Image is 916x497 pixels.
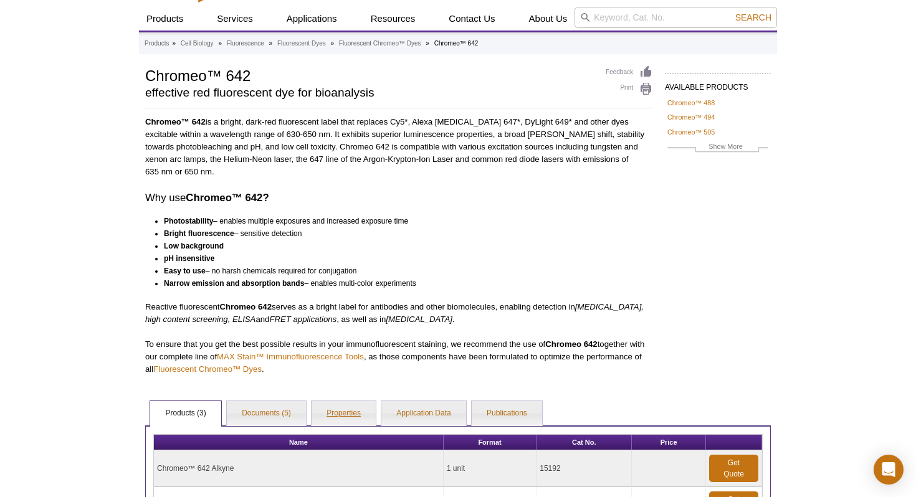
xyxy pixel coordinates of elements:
[181,38,214,49] a: Cell Biology
[426,40,429,47] li: »
[164,242,224,250] strong: Low background
[145,117,206,126] strong: Chromeo™ 642
[154,450,444,487] td: Chromeo™ 642 Alkyne
[164,279,304,288] strong: Narrow emission and absorption bands
[164,229,234,238] strong: Bright fluorescence
[154,435,444,450] th: Name
[186,192,269,204] strong: Chromeo™ 642?
[874,455,904,485] div: Open Intercom Messenger
[145,87,593,98] h2: effective red fluorescent dye for bioanalysis
[164,215,641,227] li: – enables multiple exposures and increased exposure time
[227,38,264,49] a: Fluorescence
[164,277,641,290] li: – enables multi-color experiments
[667,126,715,138] a: Chromeo™ 505
[145,38,169,49] a: Products
[444,450,537,487] td: 1 unit
[145,116,652,178] p: is a bright, dark-red fluorescent label that replaces Cy5*, Alexa [MEDICAL_DATA] 647*, DyLight 64...
[218,40,222,47] li: »
[537,450,632,487] td: 15192
[331,40,335,47] li: »
[545,339,598,349] strong: Chromeo 642
[522,7,575,31] a: About Us
[209,7,260,31] a: Services
[217,352,364,361] a: MAX Stain™ Immunofluorescence Tools
[172,40,176,47] li: »
[164,254,214,263] strong: pH insensitive
[277,38,326,49] a: Fluorescent Dyes
[164,227,641,240] li: – sensitive detection
[145,301,652,326] p: Reactive fluorescent serves as a bright label for antibodies and other biomolecules, enabling det...
[732,12,775,23] button: Search
[339,38,421,49] a: Fluorescent Chromeo™ Dyes
[441,7,502,31] a: Contact Us
[145,65,593,84] h1: Chromeo™ 642
[164,267,206,275] strong: Easy to use
[381,401,465,426] a: Application Data
[667,141,768,155] a: Show More
[667,111,715,123] a: Chromeo™ 494
[145,338,652,376] p: To ensure that you get the best possible results in your immunofluorescent staining, we recommend...
[153,364,262,374] a: Fluorescent Chromeo™ Dyes
[606,65,652,79] a: Feedback
[227,401,306,426] a: Documents (5)
[363,7,423,31] a: Resources
[709,455,758,482] a: Get Quote
[164,265,641,277] li: – no harsh chemicals required for conjugation
[219,302,272,311] strong: Chromeo 642
[606,82,652,96] a: Print
[665,73,771,95] h2: AVAILABLE PRODUCTS
[139,7,191,31] a: Products
[632,435,706,450] th: Price
[386,315,452,324] em: [MEDICAL_DATA]
[434,40,479,47] li: Chromeo™ 642
[145,191,652,206] h3: Why use
[667,97,715,108] a: Chromeo™ 488
[164,217,213,225] strong: Photostability
[575,7,777,28] input: Keyword, Cat. No.
[279,7,345,31] a: Applications
[312,401,376,426] a: Properties
[269,40,273,47] li: »
[472,401,542,426] a: Publications
[444,435,537,450] th: Format
[150,401,221,426] a: Products (3)
[735,12,771,22] span: Search
[269,315,336,324] em: FRET applications
[537,435,632,450] th: Cat No.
